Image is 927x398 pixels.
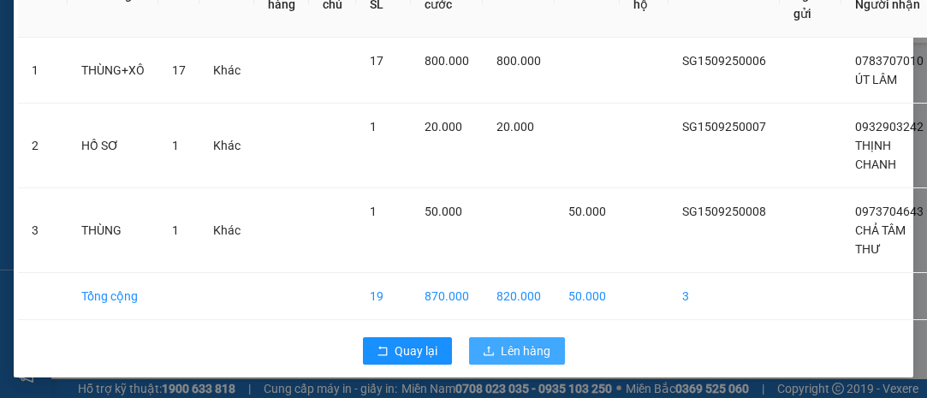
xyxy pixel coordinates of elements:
[682,205,766,218] span: SG1509250008
[502,342,551,360] span: Lên hàng
[669,273,780,320] td: 3
[425,205,462,218] span: 50.000
[568,205,606,218] span: 50.000
[188,80,286,110] span: CÔ BIÊN
[18,38,68,104] td: 1
[682,120,766,134] span: SG1509250007
[855,223,906,256] span: CHẢ TÂM THƯ
[425,54,469,68] span: 800.000
[855,73,897,86] span: ÚT LÂM
[18,104,68,188] td: 2
[395,342,438,360] span: Quay lại
[356,273,411,320] td: 19
[15,15,152,35] div: Sài Gòn
[855,54,924,68] span: 0783707010
[68,188,158,273] td: THÙNG
[370,120,377,134] span: 1
[163,15,311,35] div: Chợ Lách
[161,120,312,144] div: 50.000
[377,345,389,359] span: rollback
[555,273,620,320] td: 50.000
[370,205,377,218] span: 1
[172,63,186,77] span: 17
[496,120,534,134] span: 20.000
[425,120,462,134] span: 20.000
[855,139,896,171] span: THỊNH CHANH
[15,16,41,34] span: Gửi:
[199,104,254,188] td: Khác
[68,273,158,320] td: Tổng cộng
[18,188,68,273] td: 3
[161,124,185,142] span: CC :
[496,54,541,68] span: 800.000
[199,188,254,273] td: Khác
[163,35,311,56] div: CHẢ TÂM THƯ
[483,345,495,359] span: upload
[855,205,924,218] span: 0973704643
[163,89,188,107] span: DĐ:
[199,38,254,104] td: Khác
[68,38,158,104] td: THÙNG+XÔ
[682,54,766,68] span: SG1509250006
[172,223,179,237] span: 1
[68,104,158,188] td: HỒ SƠ
[469,337,565,365] button: uploadLên hàng
[172,139,179,152] span: 1
[163,16,205,34] span: Nhận:
[411,273,483,320] td: 870.000
[483,273,555,320] td: 820.000
[370,54,383,68] span: 17
[363,337,452,365] button: rollbackQuay lại
[855,120,924,134] span: 0932903242
[163,56,311,80] div: 0973704643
